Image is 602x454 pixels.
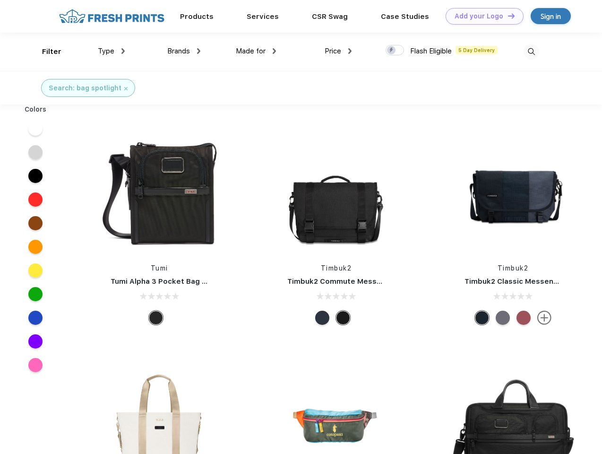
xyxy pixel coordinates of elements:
img: dropdown.png [121,48,125,54]
span: Flash Eligible [410,47,452,55]
div: Colors [17,105,54,114]
img: fo%20logo%202.webp [56,8,167,25]
img: func=resize&h=266 [273,128,399,254]
div: Search: bag spotlight [49,83,121,93]
div: Filter [42,46,61,57]
img: func=resize&h=266 [450,128,576,254]
a: Tumi Alpha 3 Pocket Bag Small [111,277,221,286]
div: Eco Monsoon [475,311,489,325]
a: Timbuk2 Classic Messenger Bag [464,277,582,286]
div: Eco Black [336,311,350,325]
img: func=resize&h=266 [96,128,222,254]
img: dropdown.png [273,48,276,54]
span: Made for [236,47,266,55]
div: Black [149,311,163,325]
img: dropdown.png [348,48,352,54]
div: Eco Army Pop [496,311,510,325]
img: filter_cancel.svg [124,87,128,90]
div: Eco Nautical [315,311,329,325]
a: Products [180,12,214,21]
a: Timbuk2 [498,264,529,272]
span: 5 Day Delivery [456,46,498,54]
a: Tumi [151,264,168,272]
img: more.svg [537,311,551,325]
span: Brands [167,47,190,55]
span: Price [325,47,341,55]
a: Timbuk2 [321,264,352,272]
img: desktop_search.svg [524,44,539,60]
div: Sign in [541,11,561,22]
img: dropdown.png [197,48,200,54]
a: Timbuk2 Commute Messenger Bag [287,277,414,286]
div: Add your Logo [455,12,503,20]
img: DT [508,13,515,18]
div: Eco Collegiate Red [516,311,531,325]
span: Type [98,47,114,55]
a: Sign in [531,8,571,24]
